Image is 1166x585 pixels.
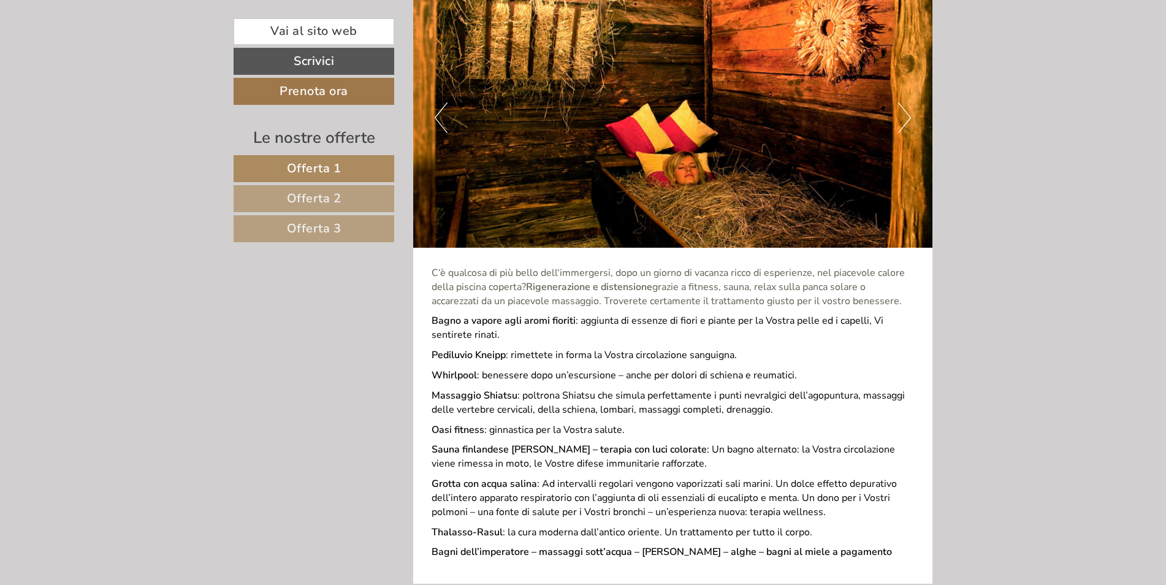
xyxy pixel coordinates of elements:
small: 10:27 [18,59,186,68]
span: : aggiunta di essenze di fiori e piante per la Vostra pelle ed i capelli, Vi sentirete rinati. [432,314,883,342]
strong: Rigenerazione e distensione [526,280,652,294]
div: Buon giorno, come possiamo aiutarla? [9,33,192,71]
div: Hotel Kristall [18,36,186,45]
strong: Sauna finlandese [PERSON_NAME] – terapia con luci colorate [432,443,707,456]
a: Vai al sito web [234,18,394,45]
p: C‘è qualcosa di più bello dell‘immergersi, dopo un giorno di vacanza ricco di esperienze, nel pia... [432,266,915,308]
span: : rimettete in forma la Vostra circolazione sanguigna. [432,348,737,362]
strong: Massaggio Shiatsu [432,389,517,402]
strong: Bagno a vapore agli aromi fioriti [432,314,576,327]
div: lunedì [216,9,267,30]
strong: Grotta con acqua salina [432,477,537,491]
span: Offerta 1 [287,160,341,177]
strong: Oasi fitness [432,423,484,437]
strong: Thalasso-Rasul [432,526,503,539]
strong: Bagni dell’imperatore – massaggi sott’acqua – [PERSON_NAME] – alghe – bagni al miele a pagamento [432,545,892,559]
a: Scrivici [234,48,394,75]
span: : poltrona Shiatsu che simula perfettamente i punti nevralgici dell’agopuntura, massaggi delle ve... [432,389,905,416]
span: : la cura moderna dall’antico oriente. Un trattamento per tutto il corpo. [432,526,812,539]
div: Le nostre offerte [234,126,394,149]
span: Offerta 3 [287,220,341,237]
button: Previous [435,102,448,133]
strong: Pediluvio Kneipp [432,348,506,362]
span: : ginnastica per la Vostra salute. [432,423,625,437]
strong: Whirlpool [432,369,477,382]
span: : Ad intervalli regolari vengono vaporizzati sali marini. Un dolce effetto depurativo dell’intero... [432,477,897,519]
span: : Un bagno alternato: la Vostra circolazione viene rimessa in moto, le Vostre difese immunitarie ... [432,443,895,470]
span: : benessere dopo un’escursione – anche per dolori di schiena e reumatici. [432,369,797,382]
span: Offerta 2 [287,190,341,207]
button: Next [898,102,911,133]
button: Invia [417,318,484,345]
a: Prenota ora [234,78,394,105]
